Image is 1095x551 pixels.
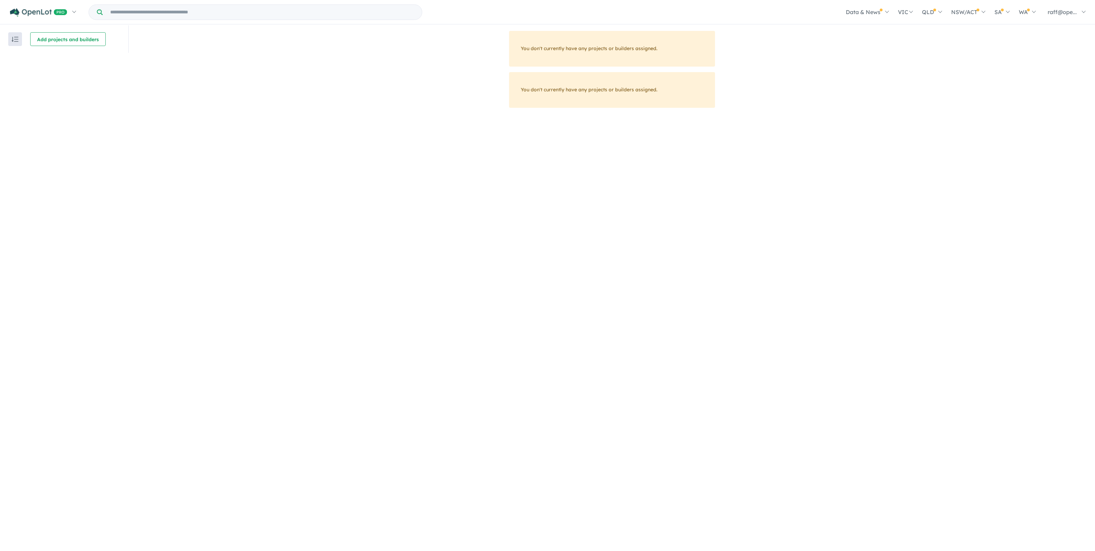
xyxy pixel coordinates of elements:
img: Openlot PRO Logo White [10,8,67,17]
button: Add projects and builders [30,32,106,46]
div: You don't currently have any projects or builders assigned. [509,31,715,67]
div: You don't currently have any projects or builders assigned. [509,72,715,108]
img: sort.svg [12,37,19,42]
input: Try estate name, suburb, builder or developer [104,5,420,20]
span: raff@ope... [1048,9,1077,15]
